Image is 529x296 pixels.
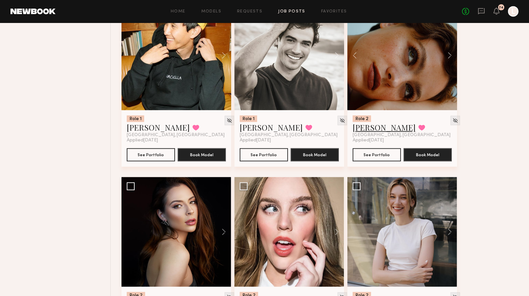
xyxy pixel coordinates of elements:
button: Book Model [291,148,339,161]
a: L [508,6,518,17]
a: [PERSON_NAME] [127,122,190,133]
button: See Portfolio [353,148,401,161]
span: [GEOGRAPHIC_DATA], [GEOGRAPHIC_DATA] [240,133,338,138]
a: Home [171,10,186,14]
a: Book Model [291,152,339,157]
button: Book Model [404,148,452,161]
a: Favorites [321,10,347,14]
span: [GEOGRAPHIC_DATA], [GEOGRAPHIC_DATA] [127,133,225,138]
div: Applied [DATE] [240,138,339,143]
a: Book Model [404,152,452,157]
a: [PERSON_NAME] [353,122,416,133]
div: Role 1 [240,116,257,122]
button: See Portfolio [127,148,175,161]
div: 74 [499,6,504,10]
a: Job Posts [278,10,305,14]
img: Unhide Model [227,118,232,123]
a: Book Model [178,152,226,157]
a: Models [201,10,221,14]
img: Unhide Model [340,118,345,123]
div: Applied [DATE] [353,138,452,143]
button: Book Model [178,148,226,161]
div: Role 1 [127,116,144,122]
img: Unhide Model [452,118,458,123]
div: Role 2 [353,116,371,122]
a: [PERSON_NAME] [240,122,303,133]
div: Applied [DATE] [127,138,226,143]
span: [GEOGRAPHIC_DATA], [GEOGRAPHIC_DATA] [353,133,451,138]
button: See Portfolio [240,148,288,161]
a: Requests [237,10,262,14]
